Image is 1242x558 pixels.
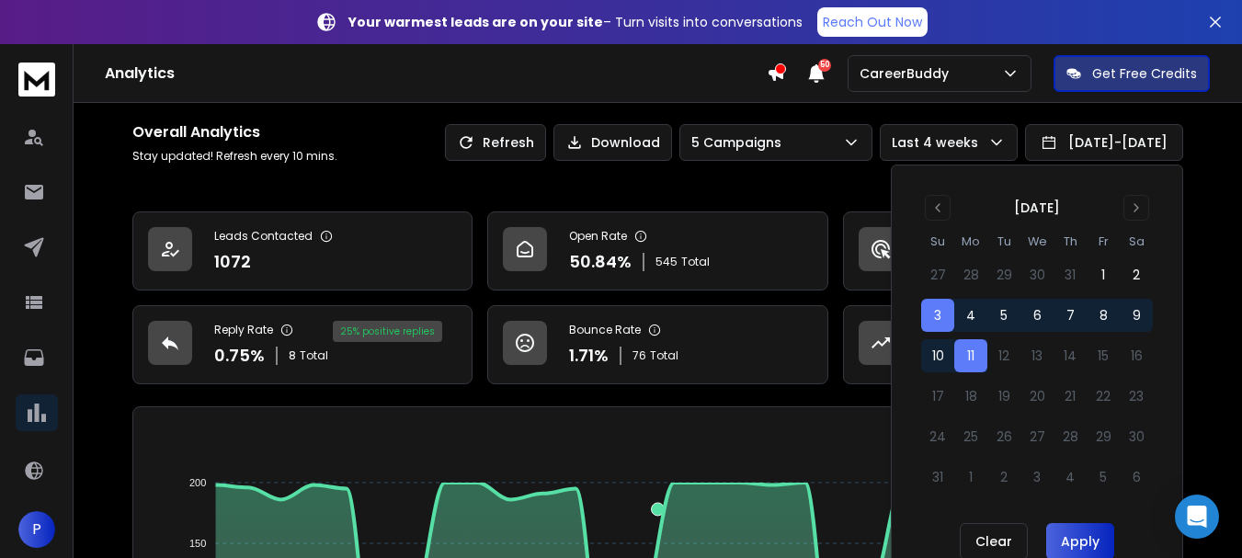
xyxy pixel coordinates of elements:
[817,7,928,37] a: Reach Out Now
[691,133,789,152] p: 5 Campaigns
[921,232,954,251] th: Sunday
[681,255,710,269] span: Total
[483,133,534,152] p: Refresh
[1054,258,1087,291] button: 31
[1054,299,1087,332] button: 7
[214,229,313,244] p: Leads Contacted
[214,249,251,275] p: 1072
[925,195,951,221] button: Go to previous month
[1120,258,1153,291] button: 2
[105,63,767,85] h1: Analytics
[860,64,956,83] p: CareerBuddy
[348,13,803,31] p: – Turn visits into conversations
[954,232,987,251] th: Monday
[655,255,678,269] span: 545
[1025,124,1183,161] button: [DATE]-[DATE]
[132,121,337,143] h1: Overall Analytics
[818,59,831,72] span: 50
[214,343,265,369] p: 0.75 %
[954,299,987,332] button: 4
[843,305,1183,384] a: Opportunities2$1400
[1087,232,1120,251] th: Friday
[892,133,986,152] p: Last 4 weeks
[987,258,1020,291] button: 29
[921,339,954,372] button: 10
[1092,64,1197,83] p: Get Free Credits
[189,477,206,488] tspan: 200
[843,211,1183,290] a: Click Rate23.13%248Total
[132,305,473,384] a: Reply Rate0.75%8Total25% positive replies
[1120,299,1153,332] button: 9
[1087,299,1120,332] button: 8
[954,258,987,291] button: 28
[987,299,1020,332] button: 5
[289,348,296,363] span: 8
[569,323,641,337] p: Bounce Rate
[1054,55,1210,92] button: Get Free Credits
[954,339,987,372] button: 11
[348,13,603,31] strong: Your warmest leads are on your site
[445,124,546,161] button: Refresh
[921,258,954,291] button: 27
[823,13,922,31] p: Reach Out Now
[487,305,827,384] a: Bounce Rate1.71%76Total
[1020,258,1054,291] button: 30
[214,323,273,337] p: Reply Rate
[333,321,442,342] div: 25 % positive replies
[591,133,660,152] p: Download
[189,538,206,549] tspan: 150
[1054,232,1087,251] th: Thursday
[1014,199,1060,217] div: [DATE]
[18,511,55,548] button: P
[1087,258,1120,291] button: 1
[1120,232,1153,251] th: Saturday
[569,229,627,244] p: Open Rate
[1020,232,1054,251] th: Wednesday
[553,124,672,161] button: Download
[487,211,827,290] a: Open Rate50.84%545Total
[1123,195,1149,221] button: Go to next month
[921,299,954,332] button: 3
[132,211,473,290] a: Leads Contacted1072
[650,348,678,363] span: Total
[1020,299,1054,332] button: 6
[1175,495,1219,539] div: Open Intercom Messenger
[18,63,55,97] img: logo
[569,343,609,369] p: 1.71 %
[300,348,328,363] span: Total
[569,249,632,275] p: 50.84 %
[632,348,646,363] span: 76
[132,149,337,164] p: Stay updated! Refresh every 10 mins.
[987,232,1020,251] th: Tuesday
